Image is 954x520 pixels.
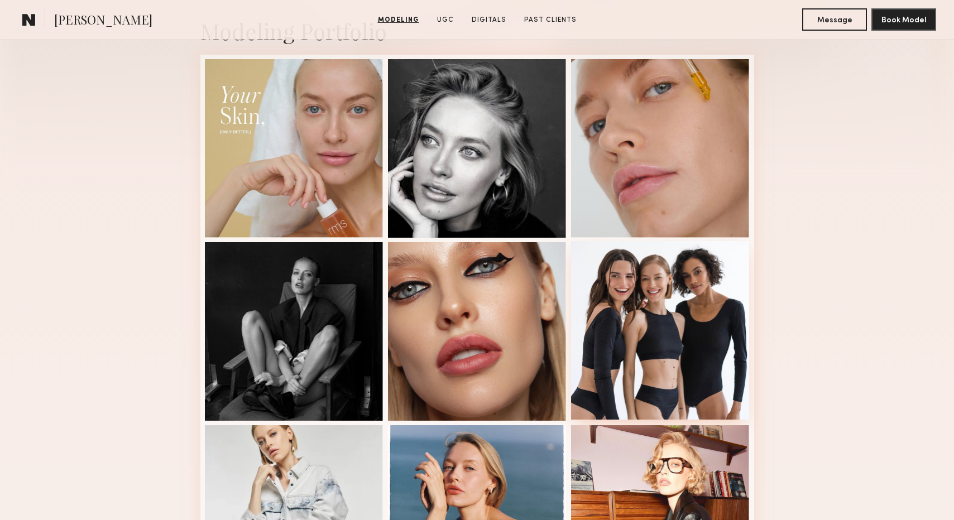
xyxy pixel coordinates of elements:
button: Message [802,8,867,31]
a: Book Model [871,15,936,24]
span: [PERSON_NAME] [54,11,152,31]
a: UGC [433,15,458,25]
button: Book Model [871,8,936,31]
a: Digitals [467,15,511,25]
a: Modeling [373,15,424,25]
a: Past Clients [520,15,581,25]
